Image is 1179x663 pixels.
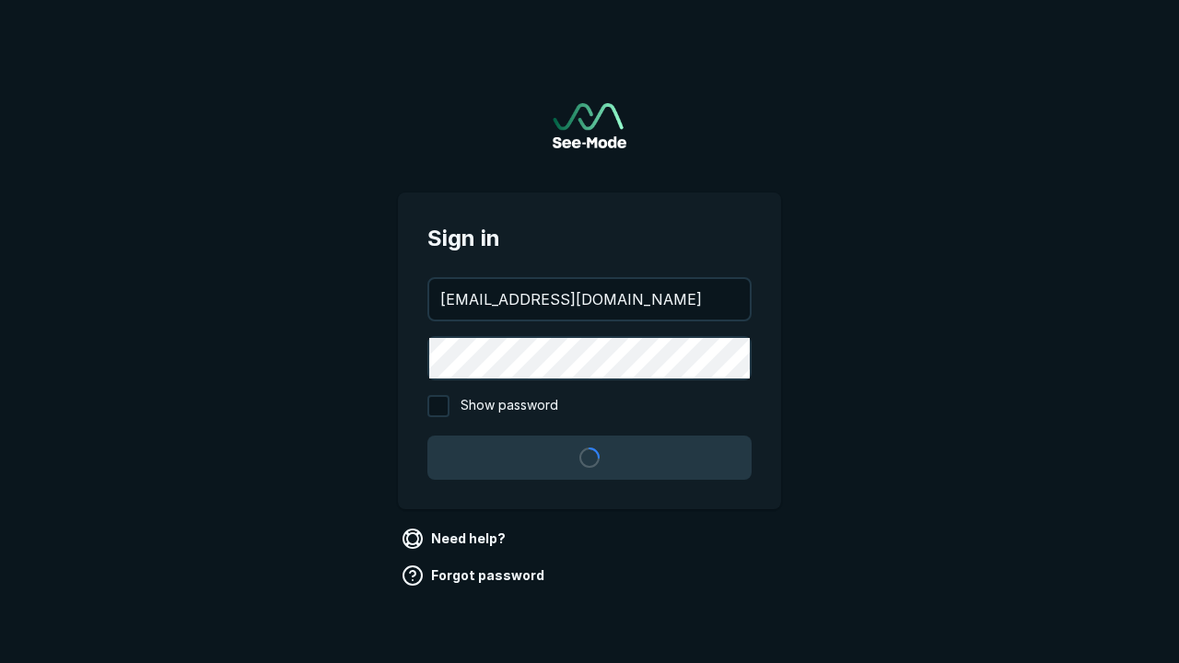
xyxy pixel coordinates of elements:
img: See-Mode Logo [553,103,626,148]
a: Need help? [398,524,513,553]
span: Sign in [427,222,752,255]
a: Forgot password [398,561,552,590]
input: your@email.com [429,279,750,320]
a: Go to sign in [553,103,626,148]
span: Show password [461,395,558,417]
